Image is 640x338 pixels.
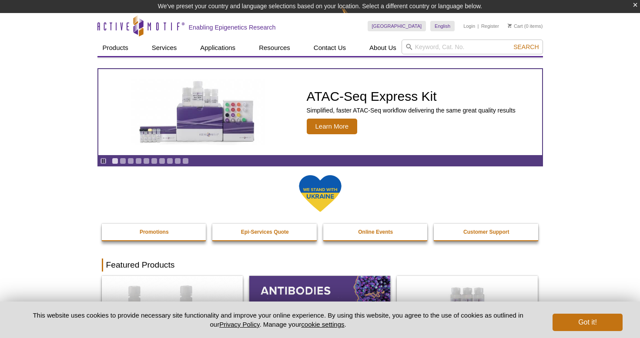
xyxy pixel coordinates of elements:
[254,40,295,56] a: Resources
[402,40,543,54] input: Keyword, Cat. No.
[143,158,150,164] a: Go to slide 5
[98,69,542,155] a: ATAC-Seq Express Kit ATAC-Seq Express Kit Simplified, faster ATAC-Seq workflow delivering the sam...
[182,158,189,164] a: Go to slide 10
[364,40,402,56] a: About Us
[434,224,539,240] a: Customer Support
[212,224,318,240] a: Epi-Services Quote
[219,321,259,328] a: Privacy Policy
[151,158,157,164] a: Go to slide 6
[301,321,344,328] button: cookie settings
[195,40,241,56] a: Applications
[98,69,542,155] article: ATAC-Seq Express Kit
[368,21,426,31] a: [GEOGRAPHIC_DATA]
[430,21,455,31] a: English
[97,40,134,56] a: Products
[463,23,475,29] a: Login
[167,158,173,164] a: Go to slide 8
[323,224,429,240] a: Online Events
[18,311,539,329] p: This website uses cookies to provide necessary site functionality and improve your online experie...
[298,174,342,213] img: We Stand With Ukraine
[140,229,169,235] strong: Promotions
[147,40,182,56] a: Services
[126,79,270,145] img: ATAC-Seq Express Kit
[120,158,126,164] a: Go to slide 2
[481,23,499,29] a: Register
[100,158,107,164] a: Toggle autoplay
[189,23,276,31] h2: Enabling Epigenetics Research
[135,158,142,164] a: Go to slide 4
[553,314,622,331] button: Got it!
[308,40,351,56] a: Contact Us
[159,158,165,164] a: Go to slide 7
[102,224,207,240] a: Promotions
[508,21,543,31] li: (0 items)
[463,229,509,235] strong: Customer Support
[241,229,289,235] strong: Epi-Services Quote
[511,43,541,51] button: Search
[513,43,539,50] span: Search
[307,90,516,103] h2: ATAC-Seq Express Kit
[127,158,134,164] a: Go to slide 3
[508,23,523,29] a: Cart
[307,106,516,114] p: Simplified, faster ATAC-Seq workflow delivering the same great quality results
[478,21,479,31] li: |
[342,7,365,27] img: Change Here
[508,23,512,28] img: Your Cart
[358,229,393,235] strong: Online Events
[307,119,358,134] span: Learn More
[174,158,181,164] a: Go to slide 9
[102,258,539,272] h2: Featured Products
[112,158,118,164] a: Go to slide 1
